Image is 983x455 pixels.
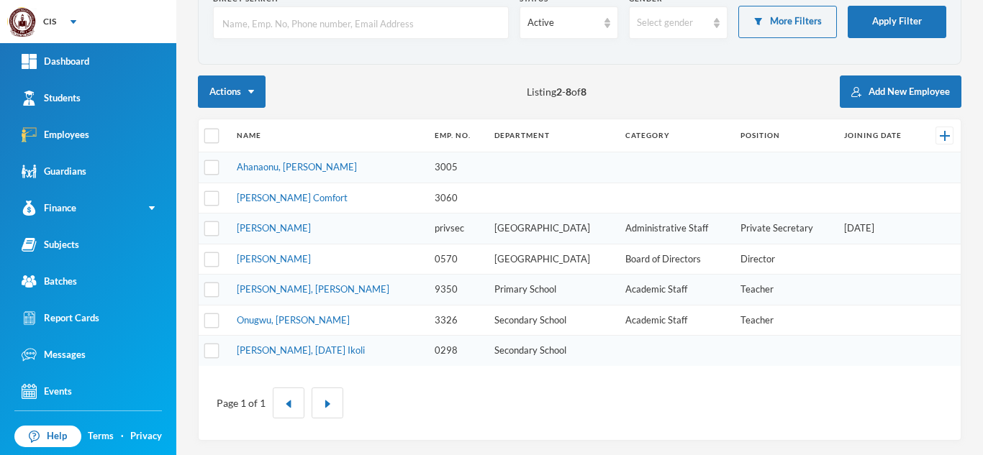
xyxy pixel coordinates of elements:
[230,119,427,152] th: Name
[22,384,72,399] div: Events
[22,164,86,179] div: Guardians
[556,86,562,98] b: 2
[88,429,114,443] a: Terms
[217,395,266,410] div: Page 1 of 1
[427,152,487,183] td: 3005
[840,75,961,108] button: Add New Employee
[733,275,837,305] td: Teacher
[221,7,501,40] input: Name, Emp. No, Phone number, Email Address
[940,131,950,141] img: +
[14,426,81,447] a: Help
[618,119,733,152] th: Category
[527,84,586,99] span: Listing - of
[566,86,571,98] b: 8
[733,244,837,275] td: Director
[733,305,837,336] td: Teacher
[237,314,350,326] a: Onugwu, [PERSON_NAME]
[733,213,837,244] td: Private Secretary
[427,119,487,152] th: Emp. No.
[22,127,89,142] div: Employees
[618,275,733,305] td: Academic Staff
[237,161,357,173] a: Ahanaonu, [PERSON_NAME]
[837,213,923,244] td: [DATE]
[237,222,311,234] a: [PERSON_NAME]
[618,305,733,336] td: Academic Staff
[487,336,618,366] td: Secondary School
[487,275,618,305] td: Primary School
[427,336,487,366] td: 0298
[427,244,487,275] td: 0570
[487,305,618,336] td: Secondary School
[130,429,162,443] a: Privacy
[427,213,487,244] td: privsec
[581,86,586,98] b: 8
[22,91,81,106] div: Students
[487,213,618,244] td: [GEOGRAPHIC_DATA]
[618,213,733,244] td: Administrative Staff
[527,16,597,30] div: Active
[487,244,618,275] td: [GEOGRAPHIC_DATA]
[618,244,733,275] td: Board of Directors
[738,6,837,38] button: More Filters
[22,201,76,216] div: Finance
[237,192,348,203] a: [PERSON_NAME] Comfort
[198,75,266,108] button: Actions
[427,183,487,213] td: 3060
[427,275,487,305] td: 9350
[22,311,99,326] div: Report Cards
[237,283,389,295] a: [PERSON_NAME], [PERSON_NAME]
[733,119,837,152] th: Position
[427,305,487,336] td: 3326
[43,15,56,28] div: CIS
[837,119,923,152] th: Joining Date
[22,347,86,362] div: Messages
[848,6,946,38] button: Apply Filter
[637,16,707,30] div: Select gender
[121,429,124,443] div: ·
[22,237,79,252] div: Subjects
[487,119,618,152] th: Department
[22,274,77,289] div: Batches
[22,54,89,69] div: Dashboard
[237,344,365,356] a: [PERSON_NAME], [DATE] Ikoli
[237,253,311,265] a: [PERSON_NAME]
[8,8,37,37] img: logo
